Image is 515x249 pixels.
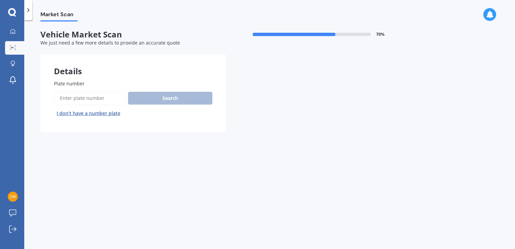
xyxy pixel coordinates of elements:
img: 3cba0e4cc3369b8eef09f5649c46a412 [8,192,18,202]
span: We just need a few more details to provide an accurate quote [40,39,180,46]
span: Market Scan [40,11,78,20]
button: I don’t have a number plate [54,108,123,119]
div: Details [40,54,226,75]
span: 70 % [376,32,385,37]
span: Plate number [54,80,85,87]
input: Enter plate number [54,91,125,105]
span: Vehicle Market Scan [40,30,226,39]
